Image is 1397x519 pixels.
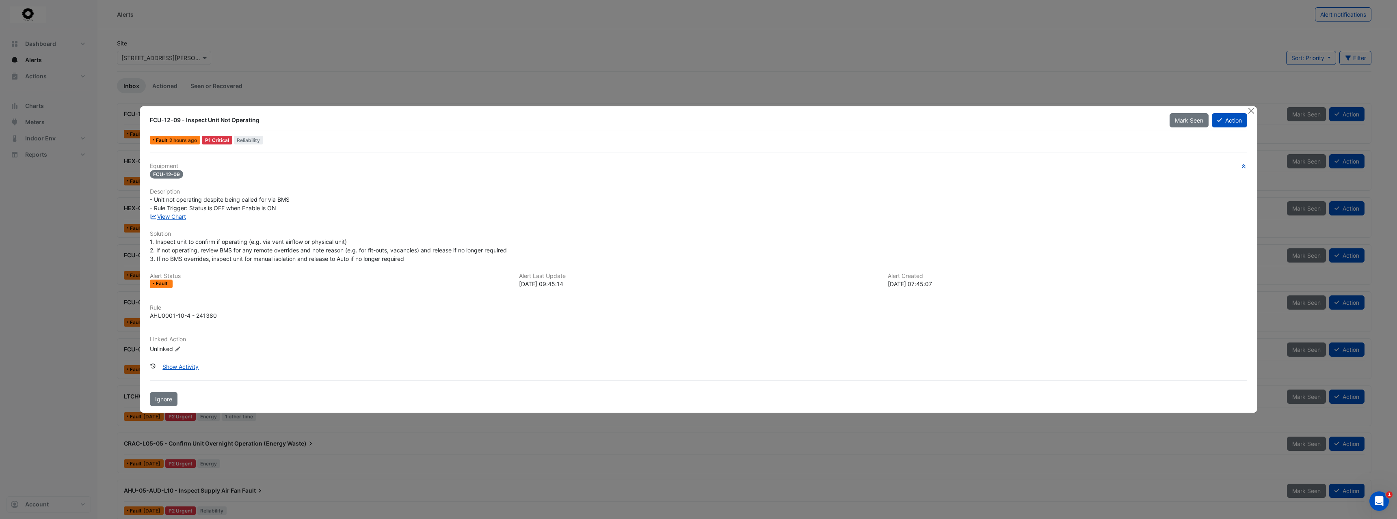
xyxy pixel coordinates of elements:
[150,163,1247,170] h6: Equipment
[175,346,181,352] fa-icon: Edit Linked Action
[150,238,507,262] span: 1. Inspect unit to confirm if operating (e.g. via vent airflow or physical unit) 2. If not operat...
[150,304,1247,311] h6: Rule
[888,273,1247,280] h6: Alert Created
[150,273,509,280] h6: Alert Status
[519,280,878,288] div: [DATE] 09:45:14
[155,396,172,403] span: Ignore
[519,273,878,280] h6: Alert Last Update
[150,344,247,353] div: Unlinked
[157,360,204,374] button: Show Activity
[150,188,1247,195] h6: Description
[1175,117,1203,124] span: Mark Seen
[150,392,177,406] button: Ignore
[150,311,217,320] div: AHU0001-10-4 - 241380
[156,138,169,143] span: Fault
[1247,106,1255,115] button: Close
[150,196,290,211] span: - Unit not operating despite being called for via BMS - Rule Trigger: Status is OFF when Enable i...
[1212,113,1247,127] button: Action
[1386,491,1393,498] span: 1
[150,170,183,179] span: FCU-12-09
[1170,113,1209,127] button: Mark Seen
[888,280,1247,288] div: [DATE] 07:45:07
[234,136,264,144] span: Reliability
[202,136,232,144] div: P1 Critical
[150,336,1247,343] h6: Linked Action
[150,213,186,220] a: View Chart
[150,230,1247,237] h6: Solution
[156,281,169,286] span: Fault
[150,116,1160,124] div: FCU-12-09 - Inspect Unit Not Operating
[1369,491,1389,511] iframe: Intercom live chat
[169,137,197,143] span: Tue 12-Aug-2025 09:45 AEST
